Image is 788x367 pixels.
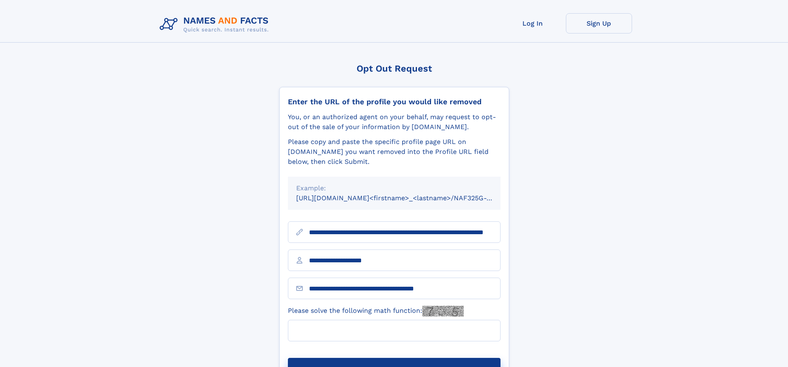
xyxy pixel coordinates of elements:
div: Example: [296,183,492,193]
img: Logo Names and Facts [156,13,275,36]
div: You, or an authorized agent on your behalf, may request to opt-out of the sale of your informatio... [288,112,501,132]
a: Log In [500,13,566,34]
label: Please solve the following math function: [288,306,464,317]
div: Please copy and paste the specific profile page URL on [DOMAIN_NAME] you want removed into the Pr... [288,137,501,167]
div: Enter the URL of the profile you would like removed [288,97,501,106]
small: [URL][DOMAIN_NAME]<firstname>_<lastname>/NAF325G-xxxxxxxx [296,194,516,202]
a: Sign Up [566,13,632,34]
div: Opt Out Request [279,63,509,74]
